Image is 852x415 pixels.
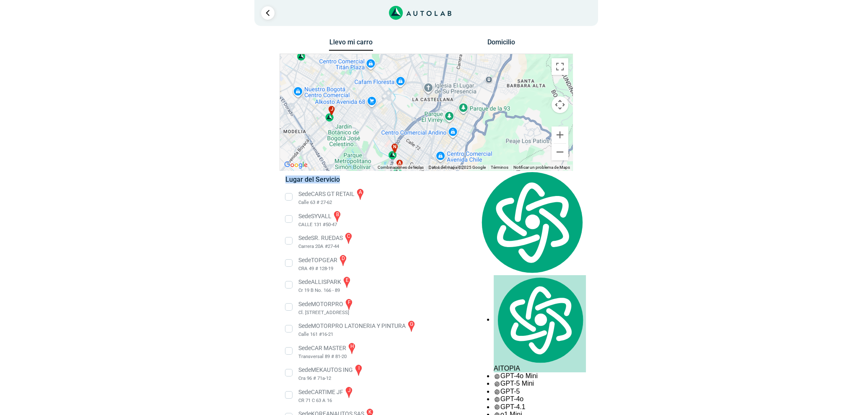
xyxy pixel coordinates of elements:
[552,58,568,75] button: Cambiar a la vista en pantalla completa
[389,8,451,16] a: Link al sitio de autolab
[494,372,586,380] div: GPT-4o Mini
[552,144,568,160] button: Reducir
[378,165,424,170] button: Combinaciones de teclas
[393,144,396,151] span: n
[494,381,500,387] img: gpt-black.svg
[513,165,570,170] a: Notificar un problema de Maps
[282,160,310,170] img: Google
[429,165,486,170] span: Datos del mapa ©2025 Google
[494,388,586,395] div: GPT-5
[494,396,500,403] img: gpt-black.svg
[330,106,333,113] span: j
[494,275,586,365] img: logo.svg
[494,380,586,387] div: GPT-5 Mini
[261,6,275,20] a: Ir al paso anterior
[329,38,373,51] button: Llevo mi carro
[398,160,401,167] span: a
[285,175,567,183] h5: Lugar del Servicio
[477,169,586,275] img: logo.svg
[479,38,523,50] button: Domicilio
[494,403,586,411] div: GPT-4.1
[494,389,500,395] img: gpt-black.svg
[552,96,568,113] button: Controles de visualización del mapa
[494,373,500,380] img: gpt-black.svg
[491,165,508,170] a: Términos (se abre en una nueva pestaña)
[494,395,586,403] div: GPT-4o
[282,160,310,170] a: Abre esta zona en Google Maps (se abre en una nueva ventana)
[552,126,568,143] button: Ampliar
[494,275,586,372] div: AITOPIA
[494,404,500,410] img: gpt-black.svg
